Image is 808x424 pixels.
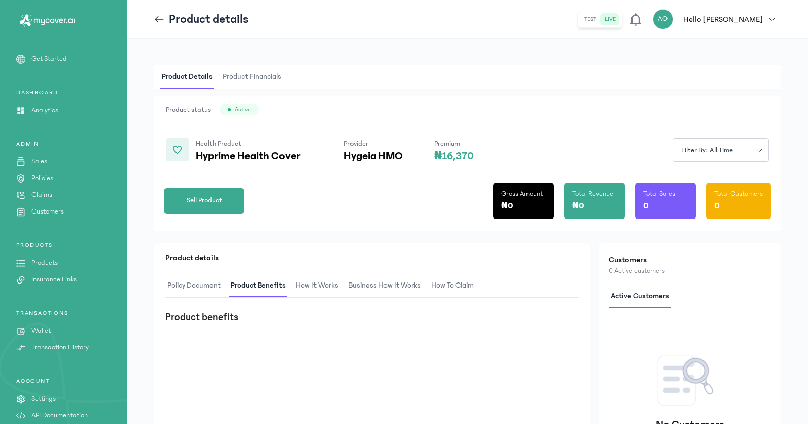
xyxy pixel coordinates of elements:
p: ₦16,370 [434,150,474,162]
p: Wallet [31,326,51,336]
p: Sales [31,156,47,167]
button: How It Works [294,274,346,298]
p: Total Revenue [572,189,613,199]
button: Product Benefits [229,274,294,298]
button: Sell Product [164,188,244,214]
p: Insurance Links [31,274,77,285]
p: Customers [31,206,64,217]
span: Product Details [160,65,215,89]
h2: Customers [609,254,771,266]
button: AOHello [PERSON_NAME] [653,9,781,29]
p: ₦0 [572,199,584,213]
span: Policy Document [165,274,223,298]
p: ₦0 [501,199,513,213]
button: Product Financials [221,65,290,89]
p: API Documentation [31,410,88,421]
div: AO [653,9,673,29]
p: 0 [643,199,649,213]
button: live [601,13,620,25]
span: Product Financials [221,65,284,89]
button: Business How It Works [346,274,429,298]
button: Product Details [160,65,221,89]
button: Policy Document [165,274,229,298]
button: Active customers [609,285,677,308]
span: Product Benefits [229,274,288,298]
p: Analytics [31,105,58,116]
span: How to claim [429,274,476,298]
p: Settings [31,394,56,404]
p: Hello [PERSON_NAME] [683,13,763,25]
span: Business How It Works [346,274,423,298]
p: Gross Amount [501,189,543,199]
p: Hygeia HMO [344,150,403,162]
p: Claims [31,190,52,200]
span: Filter by: all time [675,145,739,156]
p: Total Sales [643,189,675,199]
p: Get Started [31,54,67,64]
span: Health Product [196,139,241,148]
p: 0 Active customers [609,266,771,276]
span: Premium [434,139,460,148]
span: Provider [344,139,368,148]
span: Active [235,105,251,114]
p: Products [31,258,58,268]
p: Hyprime Health Cover [196,150,312,162]
span: How It Works [294,274,340,298]
p: Product details [165,252,579,264]
h3: Product benefits [165,310,579,324]
p: 0 [714,199,720,213]
span: Sell Product [187,195,222,206]
button: test [580,13,601,25]
span: Product status [166,104,211,115]
button: How to claim [429,274,482,298]
p: Product details [169,11,249,27]
button: Filter by: all time [673,138,769,162]
p: Policies [31,173,53,184]
p: Total Customers [714,189,763,199]
p: Transaction History [31,342,89,353]
span: Active customers [609,285,671,308]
